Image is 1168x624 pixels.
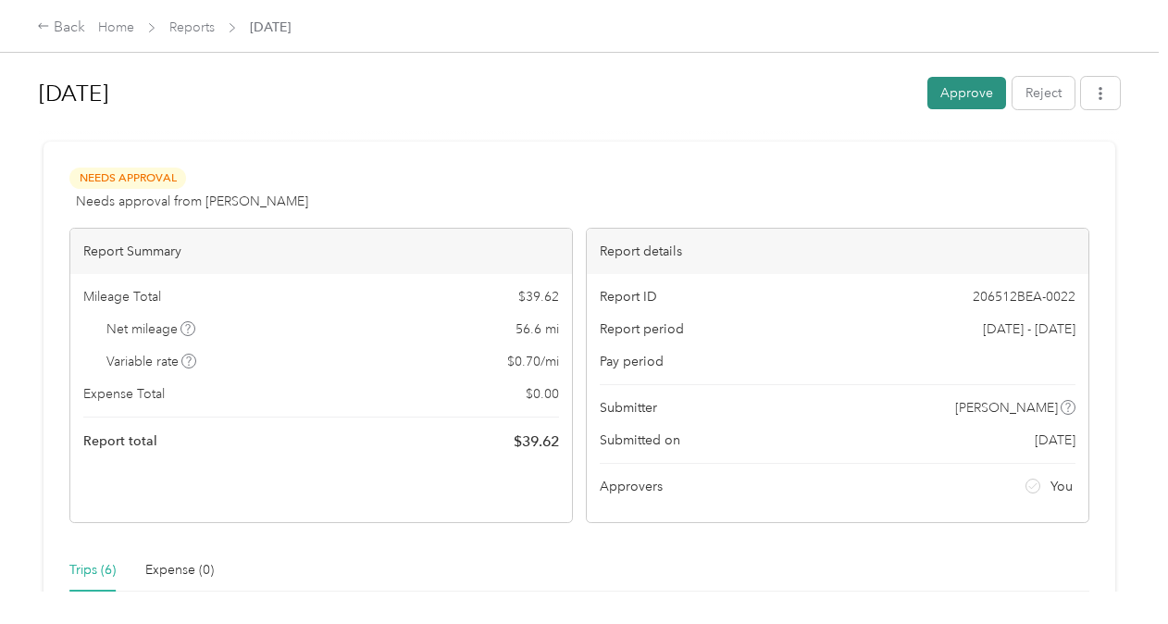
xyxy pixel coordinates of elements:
span: Needs Approval [69,168,186,189]
div: Back [37,17,85,39]
span: Approvers [600,477,663,496]
h1: Sep 2025 [39,71,914,116]
span: Report period [600,319,684,339]
a: Reports [169,19,215,35]
span: $ 39.62 [514,431,559,453]
span: Needs approval from [PERSON_NAME] [76,192,308,211]
div: Trips (6) [69,560,116,580]
div: Expense (0) [145,560,214,580]
a: Home [98,19,134,35]
span: 56.6 mi [516,319,559,339]
span: [DATE] - [DATE] [983,319,1075,339]
span: Net mileage [106,319,196,339]
div: Report details [587,229,1088,274]
div: Report Summary [70,229,572,274]
span: $ 0.70 / mi [507,352,559,371]
span: [PERSON_NAME] [955,398,1058,418]
span: $ 0.00 [526,384,559,404]
span: Report ID [600,287,657,306]
span: Pay period [600,352,664,371]
span: $ 39.62 [518,287,559,306]
span: [DATE] [1035,431,1075,450]
span: Submitted on [600,431,680,450]
span: [DATE] [250,18,291,37]
span: Submitter [600,398,657,418]
button: Reject [1013,77,1075,109]
button: Approve [927,77,1006,109]
span: You [1050,477,1073,496]
span: Variable rate [106,352,197,371]
span: Expense Total [83,384,165,404]
span: Report total [83,431,157,451]
span: 206512BEA-0022 [973,287,1075,306]
iframe: Everlance-gr Chat Button Frame [1064,520,1168,624]
span: Mileage Total [83,287,161,306]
